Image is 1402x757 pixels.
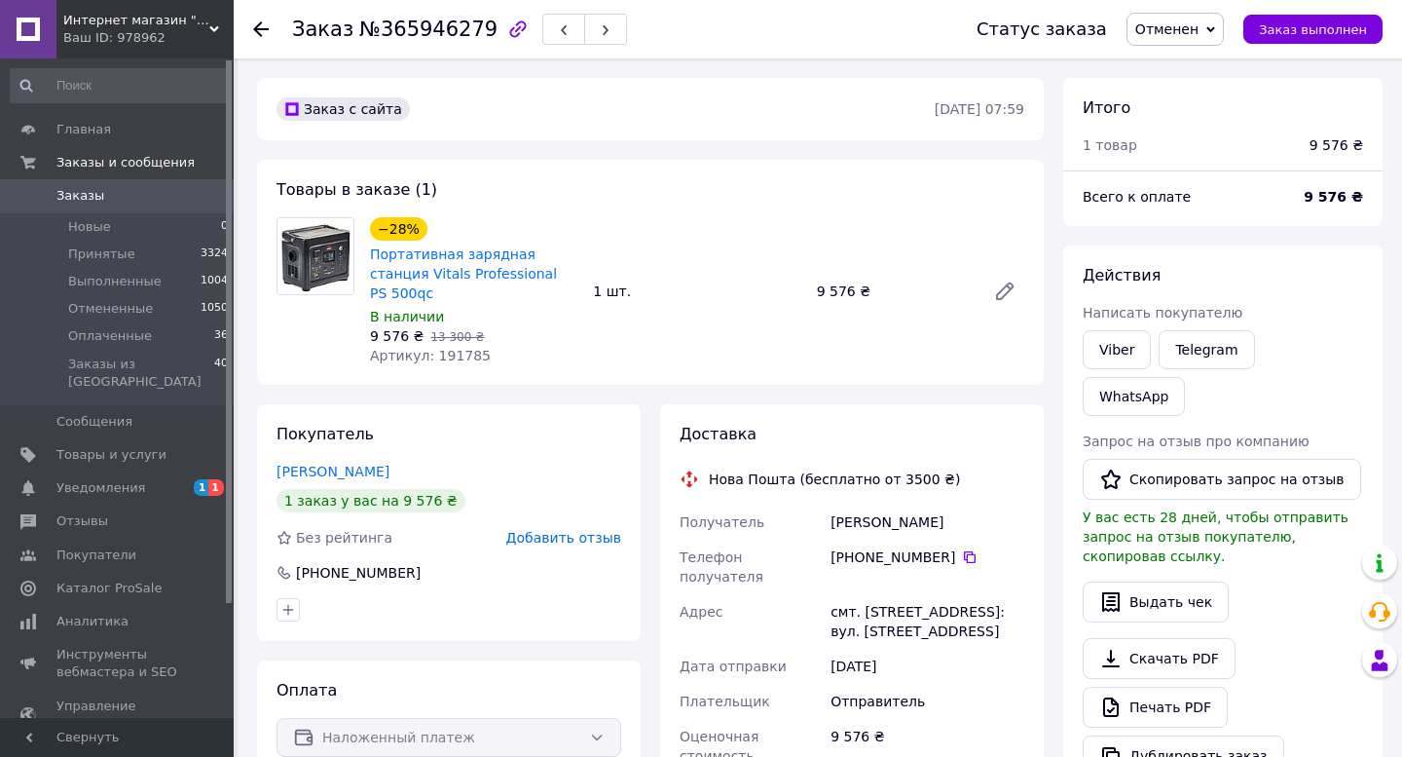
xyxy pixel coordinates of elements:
[370,328,424,344] span: 9 576 ₴
[68,356,214,391] span: Заказы из [GEOGRAPHIC_DATA]
[370,309,444,324] span: В наличии
[56,413,132,431] span: Сообщения
[68,246,135,263] span: Принятые
[827,594,1028,649] div: смт. [STREET_ADDRESS]: вул. [STREET_ADDRESS]
[1083,98,1130,117] span: Итого
[277,97,410,121] div: Заказ с сайта
[1135,21,1199,37] span: Отменен
[201,246,228,263] span: 3324
[430,330,484,344] span: 13 300 ₴
[827,505,1028,540] div: [PERSON_NAME]
[1083,638,1236,679] a: Скачать PDF
[680,604,722,620] span: Адрес
[68,300,153,318] span: Отмененные
[68,218,111,236] span: Новые
[1310,135,1363,155] div: 9 576 ₴
[1083,459,1361,500] button: Скопировать запрос на отзыв
[506,530,621,546] span: Добавить отзыв
[1083,189,1191,205] span: Всего к оплате
[680,694,770,709] span: Плательщик
[56,121,111,138] span: Главная
[68,273,162,290] span: Выполненные
[56,613,129,630] span: Аналитика
[1083,687,1228,728] a: Печать PDF
[201,300,228,318] span: 1050
[1159,330,1254,369] a: Telegram
[1083,305,1242,321] span: Написать покупателю
[1083,510,1348,564] span: У вас есть 28 дней, чтобы отправить запрос на отзыв покупателю, скопировав ссылку.
[830,548,1024,567] div: [PHONE_NUMBER]
[56,446,166,464] span: Товары и услуги
[277,681,337,700] span: Оплата
[370,348,491,363] span: Артикул: 191785
[277,180,437,199] span: Товары в заказе (1)
[1259,22,1367,37] span: Заказ выполнен
[370,217,427,241] div: −28%
[292,18,353,41] span: Заказ
[194,479,209,496] span: 1
[977,19,1107,39] div: Статус заказа
[201,273,228,290] span: 1004
[277,425,374,443] span: Покупатель
[680,549,763,585] span: Телефон получателя
[985,272,1024,311] a: Редактировать
[704,470,965,489] div: Нова Пошта (бесплатно от 3500 ₴)
[1083,137,1137,153] span: 1 товар
[277,489,465,512] div: 1 заказ у вас на 9 576 ₴
[370,246,557,301] a: Портативная зарядная станция Vitals Professional PS 500qc
[214,327,228,345] span: 36
[63,12,209,29] span: Интернет магазин "HomeTools"
[827,684,1028,719] div: Отправитель
[56,698,180,733] span: Управление сайтом
[1304,189,1363,205] b: 9 576 ₴
[680,514,764,530] span: Получатель
[277,218,353,294] img: Портативная зарядная станция Vitals Professional PS 500qc
[294,563,423,583] div: [PHONE_NUMBER]
[56,580,162,597] span: Каталог ProSale
[56,187,104,205] span: Заказы
[56,479,145,497] span: Уведомления
[253,19,269,39] div: Вернуться назад
[214,356,228,391] span: 40
[585,278,808,305] div: 1 шт.
[1083,582,1229,623] button: Выдать чек
[1083,377,1185,416] a: WhatsApp
[935,101,1024,117] time: [DATE] 07:59
[680,425,756,443] span: Доставка
[359,18,498,41] span: №365946279
[221,218,228,236] span: 0
[809,278,978,305] div: 9 576 ₴
[1083,330,1151,369] a: Viber
[208,479,224,496] span: 1
[296,530,392,546] span: Без рейтинга
[56,646,180,681] span: Инструменты вебмастера и SEO
[1083,266,1161,284] span: Действия
[68,327,152,345] span: Оплаченные
[680,659,787,674] span: Дата отправки
[56,512,108,530] span: Отзывы
[1243,15,1383,44] button: Заказ выполнен
[63,29,234,47] div: Ваш ID: 978962
[10,68,230,103] input: Поиск
[56,154,195,171] span: Заказы и сообщения
[1083,434,1310,449] span: Запрос на отзыв про компанию
[56,547,136,564] span: Покупатели
[827,649,1028,684] div: [DATE]
[277,464,389,479] a: [PERSON_NAME]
